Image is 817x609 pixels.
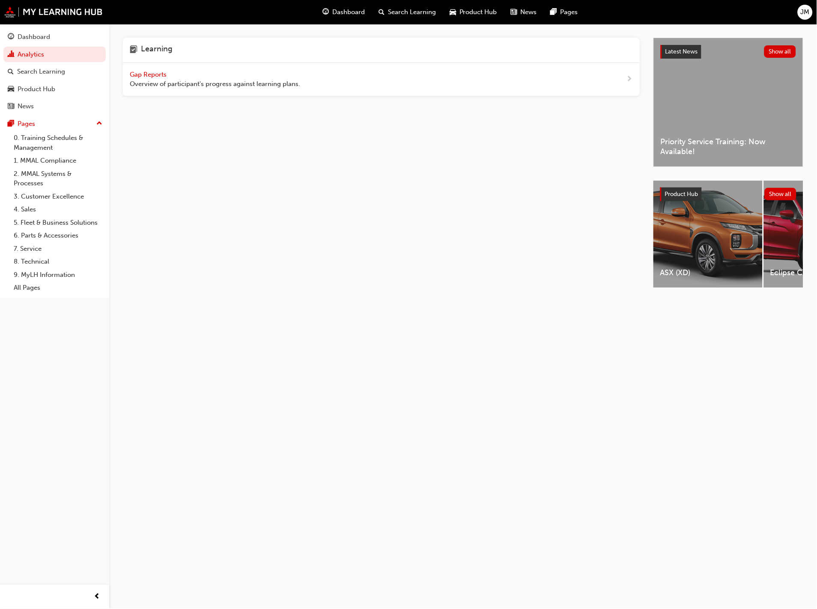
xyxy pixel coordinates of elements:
[443,3,504,21] a: car-iconProduct Hub
[653,38,803,167] a: Latest NewsShow allPriority Service Training: Now Available!
[332,7,365,17] span: Dashboard
[10,154,106,167] a: 1. MMAL Compliance
[3,64,106,80] a: Search Learning
[18,101,34,111] div: News
[8,33,14,41] span: guage-icon
[10,216,106,229] a: 5. Fleet & Business Solutions
[459,7,497,17] span: Product Hub
[379,7,385,18] span: search-icon
[4,6,103,18] img: mmal
[130,71,168,78] span: Gap Reports
[8,120,14,128] span: pages-icon
[626,74,633,85] span: next-icon
[96,118,102,129] span: up-icon
[141,45,173,56] h4: Learning
[8,51,14,59] span: chart-icon
[130,45,137,56] span: learning-icon
[653,181,763,288] a: ASX (XD)
[10,268,106,282] a: 9. MyLH Information
[511,7,517,18] span: news-icon
[3,116,106,132] button: Pages
[764,45,796,58] button: Show all
[123,63,640,96] a: Gap Reports Overview of participant's progress against learning plans.next-icon
[551,7,557,18] span: pages-icon
[8,103,14,110] span: news-icon
[660,268,756,278] span: ASX (XD)
[450,7,456,18] span: car-icon
[18,119,35,129] div: Pages
[10,281,106,294] a: All Pages
[10,229,106,242] a: 6. Parts & Accessories
[801,7,810,17] span: JM
[798,5,813,20] button: JM
[10,167,106,190] a: 2. MMAL Systems & Processes
[388,7,436,17] span: Search Learning
[372,3,443,21] a: search-iconSearch Learning
[660,187,796,201] a: Product HubShow all
[10,242,106,255] a: 7. Service
[10,255,106,268] a: 8. Technical
[3,27,106,116] button: DashboardAnalyticsSearch LearningProduct HubNews
[18,84,55,94] div: Product Hub
[665,190,698,198] span: Product Hub
[8,68,14,76] span: search-icon
[10,190,106,203] a: 3. Customer Excellence
[10,203,106,216] a: 4. Sales
[3,81,106,97] a: Product Hub
[504,3,544,21] a: news-iconNews
[561,7,578,17] span: Pages
[10,131,106,154] a: 0. Training Schedules & Management
[544,3,585,21] a: pages-iconPages
[521,7,537,17] span: News
[661,45,796,59] a: Latest NewsShow all
[130,79,300,89] span: Overview of participant's progress against learning plans.
[322,7,329,18] span: guage-icon
[665,48,698,55] span: Latest News
[3,98,106,114] a: News
[18,32,50,42] div: Dashboard
[3,47,106,62] a: Analytics
[661,137,796,156] span: Priority Service Training: Now Available!
[765,188,797,200] button: Show all
[8,86,14,93] span: car-icon
[3,29,106,45] a: Dashboard
[94,592,101,603] span: prev-icon
[17,67,65,77] div: Search Learning
[316,3,372,21] a: guage-iconDashboard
